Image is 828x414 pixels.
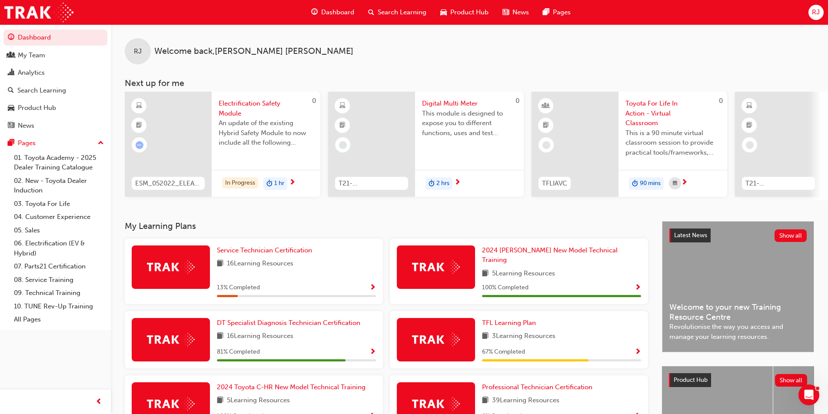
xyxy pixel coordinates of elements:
span: 16 Learning Resources [227,258,293,269]
a: 03. Toyota For Life [10,197,107,211]
img: Trak [147,397,195,411]
span: Show Progress [635,284,641,292]
span: TFLIAVC [542,179,567,189]
button: Show Progress [635,282,641,293]
span: 2024 [PERSON_NAME] New Model Technical Training [482,246,618,264]
span: people-icon [8,52,14,60]
span: Welcome to your new Training Resource Centre [669,302,807,322]
span: calendar-icon [673,178,677,189]
a: Analytics [3,65,107,81]
span: learningRecordVerb_NONE-icon [339,141,347,149]
span: 39 Learning Resources [492,395,559,406]
span: next-icon [289,179,296,187]
span: 5 Learning Resources [492,268,555,279]
button: Pages [3,135,107,151]
span: book-icon [217,331,223,342]
a: Dashboard [3,30,107,46]
span: Product Hub [450,7,489,17]
a: 06. Electrification (EV & Hybrid) [10,237,107,260]
span: Welcome back , [PERSON_NAME] [PERSON_NAME] [154,46,353,56]
img: Trak [147,333,195,346]
a: 05. Sales [10,224,107,237]
span: learningResourceType_ELEARNING-icon [136,100,142,112]
img: Trak [4,3,73,22]
span: T21-FOD_DMM_PREREQ [339,179,405,189]
span: 1 hr [274,179,284,189]
span: booktick-icon [136,120,142,131]
span: news-icon [502,7,509,18]
span: book-icon [217,395,223,406]
a: 04. Customer Experience [10,210,107,224]
span: guage-icon [311,7,318,18]
a: 02. New - Toyota Dealer Induction [10,174,107,197]
h3: Next up for me [111,78,828,88]
span: book-icon [482,395,489,406]
span: RJ [812,7,820,17]
span: An update of the existing Hybrid Safety Module to now include all the following electrification v... [219,118,313,148]
a: 0T21-FOD_DMM_PREREQDigital Multi MeterThis module is designed to expose you to different function... [328,92,524,197]
button: Show all [775,229,807,242]
button: RJ [808,5,824,20]
span: guage-icon [8,34,14,42]
span: car-icon [440,7,447,18]
span: Professional Technician Certification [482,383,592,391]
span: Show Progress [369,284,376,292]
span: 100 % Completed [482,283,529,293]
span: search-icon [8,87,14,95]
span: Dashboard [321,7,354,17]
span: search-icon [368,7,374,18]
a: 01. Toyota Academy - 2025 Dealer Training Catalogue [10,151,107,174]
button: Show Progress [635,347,641,358]
span: pages-icon [8,139,14,147]
span: next-icon [454,179,461,187]
span: learningResourceType_ELEARNING-icon [339,100,346,112]
span: next-icon [681,179,688,187]
span: learningResourceType_INSTRUCTOR_LED-icon [543,100,549,112]
a: Latest NewsShow allWelcome to your new Training Resource CentreRevolutionise the way you access a... [662,221,814,352]
span: prev-icon [96,397,102,407]
a: Latest NewsShow all [669,229,807,242]
a: 08. Service Training [10,273,107,287]
a: Search Learning [3,83,107,99]
a: guage-iconDashboard [304,3,361,21]
a: 07. Parts21 Certification [10,260,107,273]
span: pages-icon [543,7,549,18]
a: 0ESM_052022_ELEARNElectrification Safety ModuleAn update of the existing Hybrid Safety Module to ... [125,92,320,197]
span: booktick-icon [746,120,752,131]
img: Trak [412,333,460,346]
span: duration-icon [632,178,638,189]
span: 2 hrs [436,179,449,189]
span: T21-PTFOR_PRE_READ [745,179,811,189]
iframe: Intercom live chat [798,384,819,405]
span: 3 Learning Resources [492,331,555,342]
span: 0 [312,97,316,105]
span: 0 [719,97,723,105]
a: 2024 [PERSON_NAME] New Model Technical Training [482,245,641,265]
div: News [18,121,34,131]
a: TFL Learning Plan [482,318,539,328]
span: Digital Multi Meter [422,99,517,109]
span: book-icon [482,331,489,342]
span: 5 Learning Resources [227,395,290,406]
h3: My Learning Plans [125,221,648,231]
span: Pages [553,7,571,17]
span: car-icon [8,104,14,112]
span: 2024 Toyota C-HR New Model Technical Training [217,383,366,391]
a: 09. Technical Training [10,286,107,300]
button: Show Progress [369,347,376,358]
span: learningRecordVerb_NONE-icon [542,141,550,149]
a: car-iconProduct Hub [433,3,495,21]
span: News [512,7,529,17]
span: 16 Learning Resources [227,331,293,342]
span: This is a 90 minute virtual classroom session to provide practical tools/frameworks, behaviours a... [625,128,720,158]
a: 2024 Toyota C-HR New Model Technical Training [217,382,369,392]
div: Pages [18,138,36,148]
button: Show Progress [369,282,376,293]
span: Product Hub [674,376,708,384]
span: 13 % Completed [217,283,260,293]
button: DashboardMy TeamAnalyticsSearch LearningProduct HubNews [3,28,107,135]
span: book-icon [482,268,489,279]
span: duration-icon [266,178,273,189]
